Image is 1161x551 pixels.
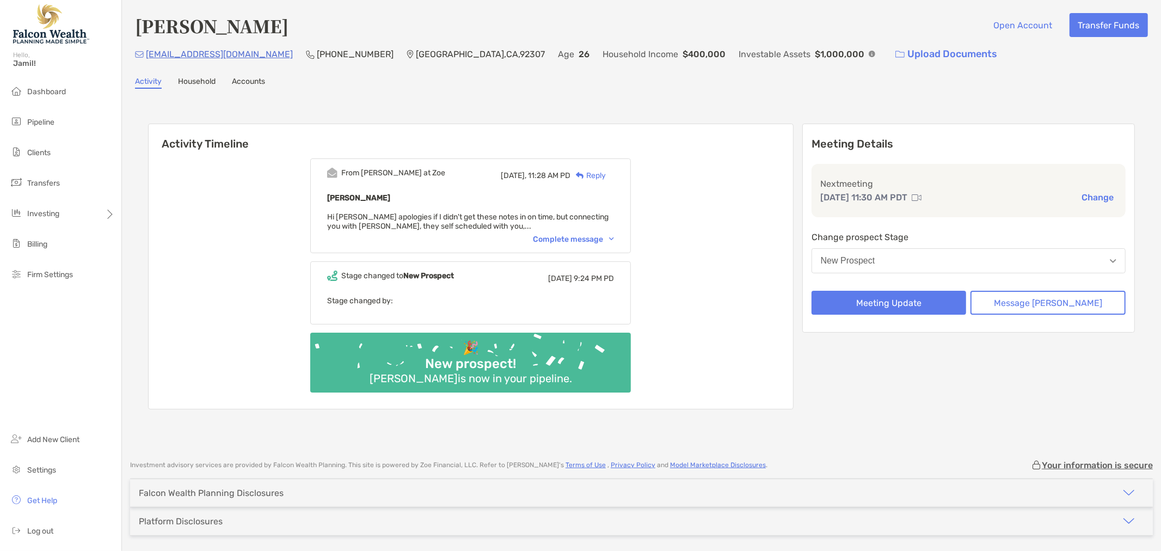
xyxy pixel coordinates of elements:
[327,294,614,308] p: Stage changed by:
[579,47,589,61] p: 26
[232,77,265,89] a: Accounts
[139,488,284,498] div: Falcon Wealth Planning Disclosures
[421,356,520,372] div: New prospect!
[570,170,606,181] div: Reply
[10,267,23,280] img: firm-settings icon
[533,235,614,244] div: Complete message
[603,47,678,61] p: Household Income
[27,118,54,127] span: Pipeline
[10,145,23,158] img: clients icon
[985,13,1061,37] button: Open Account
[888,42,1004,66] a: Upload Documents
[178,77,216,89] a: Household
[812,137,1126,151] p: Meeting Details
[1110,259,1116,263] img: Open dropdown arrow
[130,461,767,469] p: Investment advisory services are provided by Falcon Wealth Planning . This site is powered by Zoe...
[501,171,526,180] span: [DATE],
[149,124,793,150] h6: Activity Timeline
[27,240,47,249] span: Billing
[812,248,1126,273] button: New Prospect
[1078,192,1117,203] button: Change
[574,274,614,283] span: 9:24 PM PD
[458,340,483,356] div: 🎉
[327,212,609,231] span: Hi [PERSON_NAME] apologies if I didn't get these notes in on time, but connecting you with [PERSO...
[27,270,73,279] span: Firm Settings
[912,193,922,202] img: communication type
[27,435,79,444] span: Add New Client
[13,59,115,68] span: Jamil!
[10,176,23,189] img: transfers icon
[970,291,1126,315] button: Message [PERSON_NAME]
[135,13,288,38] h4: [PERSON_NAME]
[27,209,59,218] span: Investing
[327,271,337,281] img: Event icon
[27,466,56,475] span: Settings
[10,524,23,537] img: logout icon
[407,50,414,59] img: Location Icon
[566,461,606,469] a: Terms of Use
[10,206,23,219] img: investing icon
[139,516,223,526] div: Platform Disclosures
[10,237,23,250] img: billing icon
[611,461,655,469] a: Privacy Policy
[27,148,51,157] span: Clients
[548,274,572,283] span: [DATE]
[27,496,57,505] span: Get Help
[558,47,574,61] p: Age
[820,177,1117,191] p: Next meeting
[306,50,315,59] img: Phone Icon
[815,47,864,61] p: $1,000,000
[135,77,162,89] a: Activity
[739,47,810,61] p: Investable Assets
[135,51,144,58] img: Email Icon
[812,291,967,315] button: Meeting Update
[27,526,53,536] span: Log out
[13,4,89,44] img: Falcon Wealth Planning Logo
[317,47,394,61] p: [PHONE_NUMBER]
[10,115,23,128] img: pipeline icon
[821,256,875,266] div: New Prospect
[327,193,390,203] b: [PERSON_NAME]
[1042,460,1153,470] p: Your information is secure
[812,230,1126,244] p: Change prospect Stage
[609,237,614,241] img: Chevron icon
[416,47,545,61] p: [GEOGRAPHIC_DATA] , CA , 92307
[341,271,454,280] div: Stage changed to
[10,432,23,445] img: add_new_client icon
[820,191,907,204] p: [DATE] 11:30 AM PDT
[528,171,570,180] span: 11:28 AM PD
[683,47,726,61] p: $400,000
[403,271,454,280] b: New Prospect
[10,463,23,476] img: settings icon
[1122,515,1135,528] img: icon arrow
[10,493,23,506] img: get-help icon
[1122,486,1135,499] img: icon arrow
[27,179,60,188] span: Transfers
[670,461,766,469] a: Model Marketplace Disclosures
[341,168,445,177] div: From [PERSON_NAME] at Zoe
[869,51,875,57] img: Info Icon
[1070,13,1148,37] button: Transfer Funds
[146,47,293,61] p: [EMAIL_ADDRESS][DOMAIN_NAME]
[327,168,337,178] img: Event icon
[10,84,23,97] img: dashboard icon
[576,172,584,179] img: Reply icon
[365,372,576,385] div: [PERSON_NAME] is now in your pipeline.
[895,51,905,58] img: button icon
[27,87,66,96] span: Dashboard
